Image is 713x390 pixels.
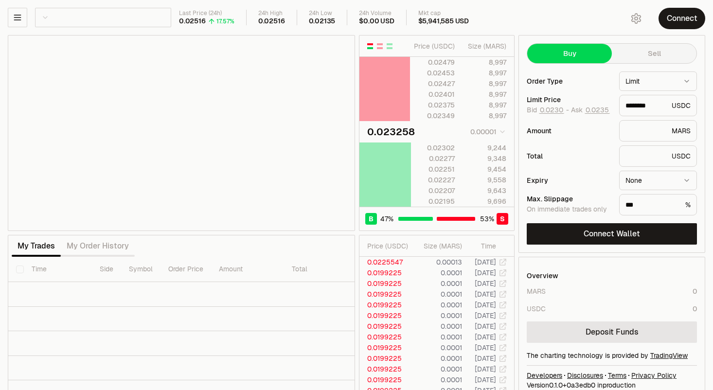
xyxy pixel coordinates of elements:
[418,17,469,26] div: $5,941,585 USD
[258,17,285,26] div: 0.02516
[463,143,506,153] div: 9,244
[359,321,412,332] td: 0.0199225
[567,381,595,390] span: 0a3edb081814ace78cad5ecc1a2a617a2f261918
[475,375,496,384] time: [DATE]
[527,271,558,281] div: Overview
[160,257,211,282] th: Order Price
[412,321,463,332] td: 0.0001
[619,171,697,190] button: None
[411,57,455,67] div: 0.02479
[418,10,469,17] div: Mkt cap
[693,286,697,296] div: 0
[527,96,611,103] div: Limit Price
[359,278,412,289] td: 0.0199225
[527,177,611,184] div: Expiry
[527,153,611,160] div: Total
[463,79,506,89] div: 8,997
[367,241,412,251] div: Price ( USDC )
[480,214,494,224] span: 53 %
[359,257,412,267] td: 0.0225547
[412,310,463,321] td: 0.0001
[619,95,697,116] div: USDC
[411,154,455,163] div: 0.02277
[411,111,455,121] div: 0.02349
[463,89,506,99] div: 8,997
[359,267,412,278] td: 0.0199225
[216,18,234,25] div: 17.57%
[475,354,496,363] time: [DATE]
[179,17,206,26] div: 0.02516
[284,257,357,282] th: Total
[411,196,455,206] div: 0.02195
[527,127,611,134] div: Amount
[309,17,336,26] div: 0.02135
[475,343,496,352] time: [DATE]
[12,236,61,256] button: My Trades
[412,332,463,342] td: 0.0001
[619,194,697,215] div: %
[359,300,412,310] td: 0.0199225
[412,342,463,353] td: 0.0001
[567,371,603,380] a: Disclosures
[527,223,697,245] button: Connect Wallet
[367,125,415,139] div: 0.023258
[16,266,24,273] button: Select all
[359,332,412,342] td: 0.0199225
[527,321,697,343] a: Deposit Funds
[527,304,546,314] div: USDC
[121,257,160,282] th: Symbol
[500,214,505,224] span: S
[411,68,455,78] div: 0.02453
[463,186,506,195] div: 9,643
[467,126,506,138] button: 0.00001
[359,289,412,300] td: 0.0199225
[619,120,697,142] div: MARS
[411,143,455,153] div: 0.02302
[369,214,374,224] span: B
[258,10,285,17] div: 24h High
[463,41,506,51] div: Size ( MARS )
[619,71,697,91] button: Limit
[359,364,412,374] td: 0.0199225
[411,175,455,185] div: 0.02227
[412,289,463,300] td: 0.0001
[411,89,455,99] div: 0.02401
[527,106,569,115] span: Bid -
[463,196,506,206] div: 9,696
[539,106,564,114] button: 0.0230
[463,111,506,121] div: 8,997
[411,164,455,174] div: 0.02251
[527,78,611,85] div: Order Type
[463,164,506,174] div: 9,454
[359,17,394,26] div: $0.00 USD
[527,286,546,296] div: MARS
[359,374,412,385] td: 0.0199225
[359,353,412,364] td: 0.0199225
[8,35,355,230] iframe: Financial Chart
[527,351,697,360] div: The charting technology is provided by
[527,44,612,63] button: Buy
[463,175,506,185] div: 9,558
[412,364,463,374] td: 0.0001
[411,100,455,110] div: 0.02375
[527,371,562,380] a: Developers
[631,371,677,380] a: Privacy Policy
[411,41,455,51] div: Price ( USDC )
[412,267,463,278] td: 0.0001
[475,333,496,341] time: [DATE]
[359,342,412,353] td: 0.0199225
[412,257,463,267] td: 0.00013
[571,106,610,115] span: Ask
[412,300,463,310] td: 0.0001
[411,79,455,89] div: 0.02427
[475,365,496,373] time: [DATE]
[475,258,496,266] time: [DATE]
[412,278,463,289] td: 0.0001
[386,42,393,50] button: Show Buy Orders Only
[463,100,506,110] div: 8,997
[366,42,374,50] button: Show Buy and Sell Orders
[475,268,496,277] time: [DATE]
[24,257,92,282] th: Time
[179,10,234,17] div: Last Price (24h)
[619,145,697,167] div: USDC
